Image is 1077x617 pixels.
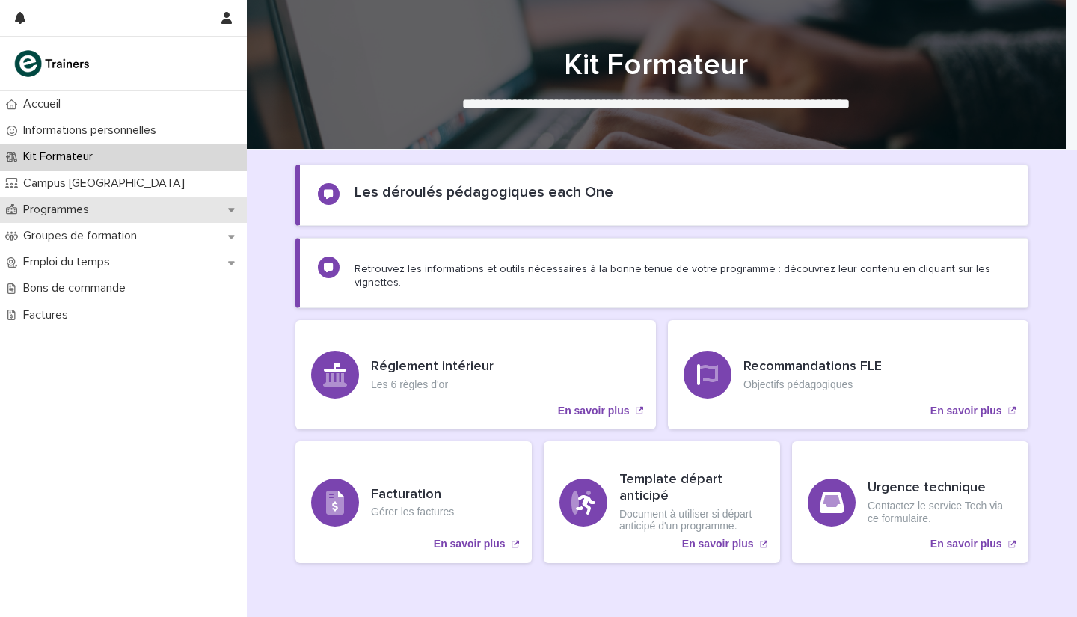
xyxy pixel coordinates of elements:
h2: Les déroulés pédagogiques each One [355,183,613,201]
p: Document à utiliser si départ anticipé d'un programme. [619,508,764,533]
h3: Template départ anticipé [619,472,764,504]
p: Informations personnelles [17,123,168,138]
a: En savoir plus [544,441,780,563]
p: Les 6 règles d'or [371,378,494,391]
p: Emploi du temps [17,255,122,269]
h3: Réglement intérieur [371,359,494,375]
a: En savoir plus [295,441,532,563]
a: En savoir plus [295,320,656,429]
p: En savoir plus [434,538,506,550]
p: Gérer les factures [371,506,454,518]
a: En savoir plus [792,441,1028,563]
p: Retrouvez les informations et outils nécessaires à la bonne tenue de votre programme : découvrez ... [355,263,1010,289]
p: Contactez le service Tech via ce formulaire. [868,500,1013,525]
p: En savoir plus [930,538,1002,550]
p: Objectifs pédagogiques [743,378,882,391]
p: Kit Formateur [17,150,105,164]
p: Programmes [17,203,101,217]
a: En savoir plus [668,320,1028,429]
h3: Urgence technique [868,480,1013,497]
p: Campus [GEOGRAPHIC_DATA] [17,176,197,191]
p: En savoir plus [558,405,630,417]
h3: Recommandations FLE [743,359,882,375]
p: Bons de commande [17,281,138,295]
img: K0CqGN7SDeD6s4JG8KQk [12,49,94,79]
h1: Kit Formateur [289,47,1022,83]
h3: Facturation [371,487,454,503]
p: En savoir plus [682,538,754,550]
p: En savoir plus [930,405,1002,417]
p: Factures [17,308,80,322]
p: Groupes de formation [17,229,149,243]
p: Accueil [17,97,73,111]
